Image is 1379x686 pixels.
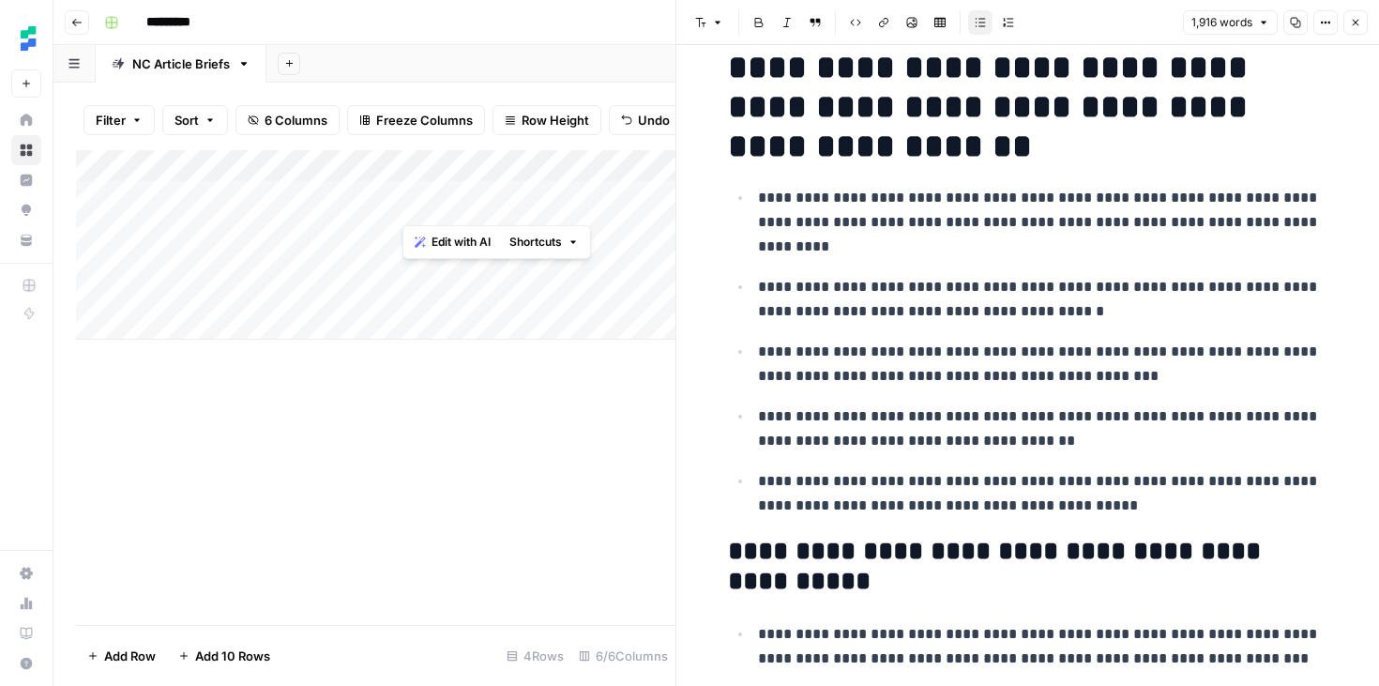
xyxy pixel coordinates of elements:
[11,15,41,62] button: Workspace: Ten Speed
[499,641,571,671] div: 4 Rows
[11,618,41,648] a: Learning Hub
[104,647,156,665] span: Add Row
[609,105,682,135] button: Undo
[96,111,126,130] span: Filter
[492,105,601,135] button: Row Height
[265,111,327,130] span: 6 Columns
[638,111,670,130] span: Undo
[83,105,155,135] button: Filter
[1183,10,1278,35] button: 1,916 words
[96,45,266,83] a: NC Article Briefs
[174,111,199,130] span: Sort
[132,54,230,73] div: NC Article Briefs
[235,105,340,135] button: 6 Columns
[376,111,473,130] span: Freeze Columns
[11,165,41,195] a: Insights
[162,105,228,135] button: Sort
[11,105,41,135] a: Home
[167,641,281,671] button: Add 10 Rows
[407,230,498,254] button: Edit with AI
[522,111,589,130] span: Row Height
[509,234,562,251] span: Shortcuts
[11,588,41,618] a: Usage
[432,234,491,251] span: Edit with AI
[11,225,41,255] a: Your Data
[347,105,485,135] button: Freeze Columns
[11,135,41,165] a: Browse
[11,648,41,678] button: Help + Support
[1191,14,1252,31] span: 1,916 words
[11,22,45,55] img: Ten Speed Logo
[195,647,270,665] span: Add 10 Rows
[11,558,41,588] a: Settings
[571,641,675,671] div: 6/6 Columns
[11,195,41,225] a: Opportunities
[502,230,586,254] button: Shortcuts
[76,641,167,671] button: Add Row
